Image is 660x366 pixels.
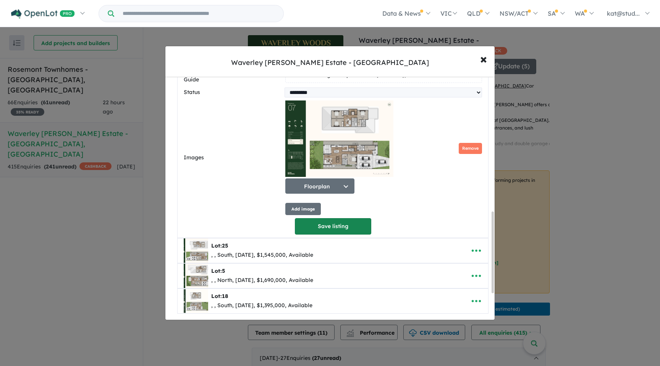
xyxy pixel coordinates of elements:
[222,242,228,249] span: 25
[116,5,282,22] input: Try estate name, suburb, builder or developer
[11,9,75,19] img: Openlot PRO Logo White
[211,301,312,310] div: , , South, [DATE], $1,395,000, Available
[295,320,371,336] button: Create a new listing
[222,267,225,274] span: 5
[459,143,482,154] button: Remove
[211,267,225,274] b: Lot:
[211,276,313,285] div: , , North, [DATE], $1,690,000, Available
[211,251,313,260] div: , , South, [DATE], $1,545,000, Available
[295,218,371,235] button: Save listing
[211,293,228,300] b: Lot:
[184,88,281,97] label: Status
[285,203,321,215] button: Add image
[184,238,208,263] img: Waverley%20Woods%20Estate%20-%20Mulgrave%20-%20Lot%2025___1734661433.jpg
[184,289,208,313] img: Waverley%20Woods%20Estate%20-%20Mulgrave%20-%20Lot%2018___1752041103.jpg
[231,58,429,68] div: Waverley [PERSON_NAME] Estate - [GEOGRAPHIC_DATA]
[607,10,640,17] span: kat@stud...
[211,242,228,249] b: Lot:
[285,178,354,194] button: Floorplan
[480,50,487,67] span: ×
[184,153,282,162] label: Images
[285,100,393,177] img: Waverley Woods Estate - Mulgrave - Lot 7 Floorplan
[222,293,228,300] span: 18
[184,264,208,288] img: Waverley%20Woods%20Estate%20-%20Mulgrave%20-%20Lot%205___1734661512.jpg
